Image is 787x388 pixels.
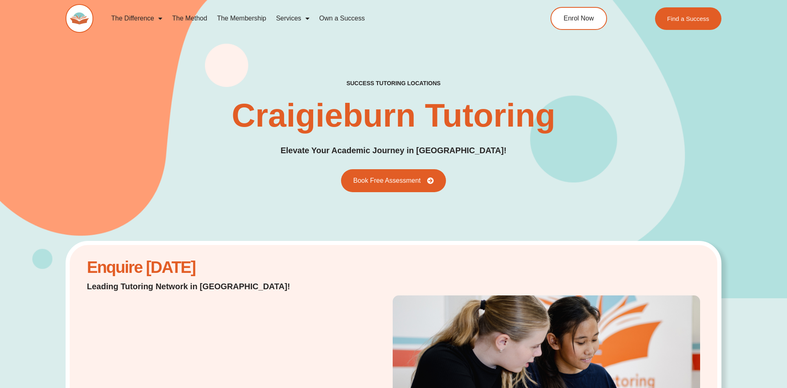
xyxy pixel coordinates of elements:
[106,9,513,28] nav: Menu
[87,281,311,292] p: Leading Tutoring Network in [GEOGRAPHIC_DATA]!
[353,177,421,184] span: Book Free Assessment
[564,15,594,22] span: Enrol Now
[655,7,721,30] a: Find a Success
[280,144,506,157] p: Elevate Your Academic Journey in [GEOGRAPHIC_DATA]!
[232,99,555,132] h1: Craigieburn Tutoring
[212,9,271,28] a: The Membership
[271,9,314,28] a: Services
[106,9,167,28] a: The Difference
[346,79,441,87] h2: success tutoring locations
[667,16,709,22] span: Find a Success
[550,7,607,30] a: Enrol Now
[341,169,446,192] a: Book Free Assessment
[87,262,311,272] h2: Enquire [DATE]
[314,9,370,28] a: Own a Success
[167,9,212,28] a: The Method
